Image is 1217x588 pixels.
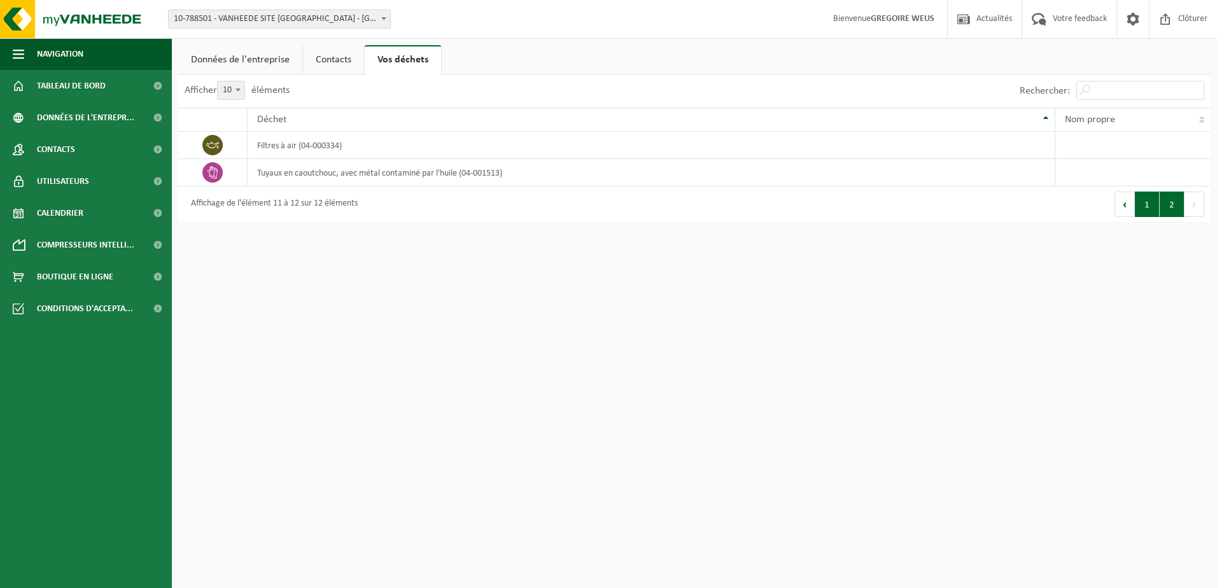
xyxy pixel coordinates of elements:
span: Déchet [257,115,286,125]
label: Rechercher: [1020,86,1070,96]
a: Vos déchets [365,45,441,74]
span: Tableau de bord [37,70,106,102]
a: Contacts [303,45,364,74]
td: tuyaux en caoutchouc, avec métal contaminé par l'huile (04-001513) [248,159,1055,186]
span: Navigation [37,38,83,70]
td: filtres à air (04-000334) [248,132,1055,159]
span: 10-788501 - VANHEEDE SITE RUMBEKE - RUMBEKE [169,10,390,28]
span: Utilisateurs [37,165,89,197]
span: 10 [218,81,244,99]
button: Previous [1115,192,1135,217]
button: 2 [1160,192,1185,217]
button: 1 [1135,192,1160,217]
span: Nom propre [1065,115,1115,125]
a: Données de l'entreprise [178,45,302,74]
span: 10-788501 - VANHEEDE SITE RUMBEKE - RUMBEKE [168,10,391,29]
span: Calendrier [37,197,83,229]
strong: GREGOIRE WEUS [871,14,934,24]
span: Données de l'entrepr... [37,102,134,134]
span: 10 [217,81,245,100]
span: Boutique en ligne [37,261,113,293]
button: Next [1185,192,1204,217]
div: Affichage de l'élément 11 à 12 sur 12 éléments [185,193,358,216]
span: Conditions d'accepta... [37,293,133,325]
span: Contacts [37,134,75,165]
span: Compresseurs intelli... [37,229,134,261]
label: Afficher éléments [185,85,290,95]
